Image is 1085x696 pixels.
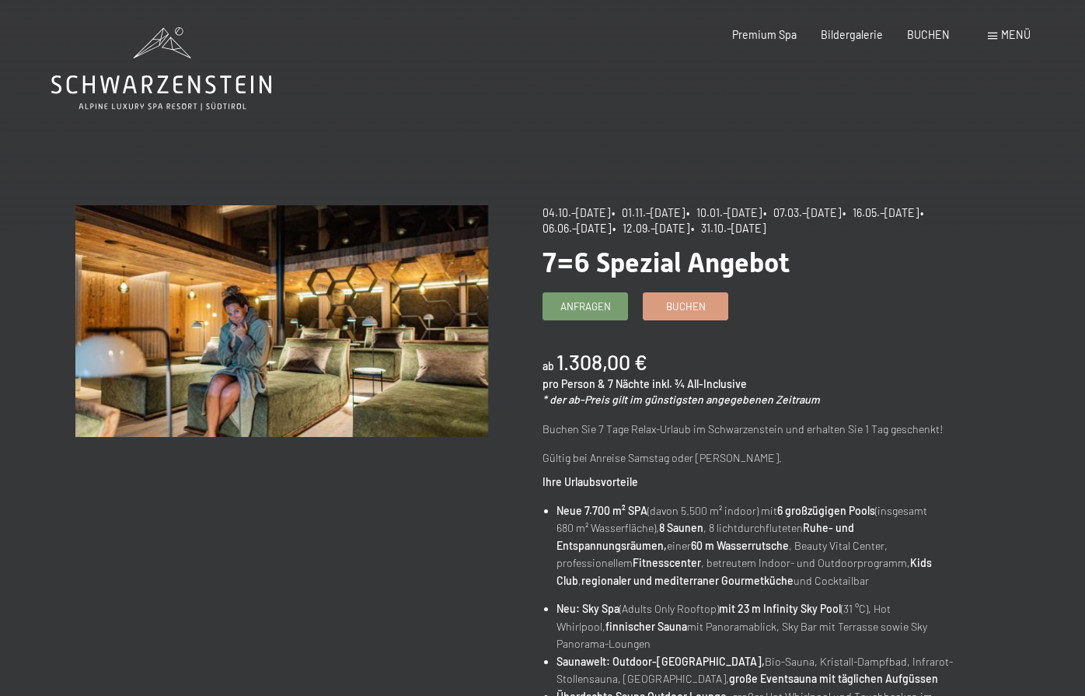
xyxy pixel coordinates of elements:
[1001,28,1031,41] span: Menü
[821,28,883,41] a: Bildergalerie
[691,222,766,235] span: • 31.10.–[DATE]
[843,206,919,219] span: • 16.05.–[DATE]
[542,359,554,372] span: ab
[763,206,841,219] span: • 07.03.–[DATE]
[556,602,619,615] strong: Neu: Sky Spa
[75,205,487,437] img: 7=6 Spezial Angebot
[542,206,928,235] span: • 06.06.–[DATE]
[542,421,954,439] p: Buchen Sie 7 Tage Relax-Urlaub im Schwarzenstein und erhalten Sie 1 Tag geschenkt!
[666,299,706,313] span: Buchen
[556,600,954,653] li: (Adults Only Rooftop) (31 °C), Hot Whirlpool, mit Panoramablick, Sky Bar mit Terrasse sowie Sky P...
[542,377,605,390] span: pro Person &
[542,206,610,219] span: 04.10.–[DATE]
[777,504,875,517] strong: 6 großzügigen Pools
[542,393,820,406] em: * der ab-Preis gilt im günstigsten angegebenen Zeitraum
[608,377,650,390] span: 7 Nächte
[556,349,647,374] b: 1.308,00 €
[542,247,790,278] span: 7=6 Spezial Angebot
[542,449,954,467] p: Gültig bei Anreise Samstag oder [PERSON_NAME].
[612,222,689,235] span: • 12.09.–[DATE]
[652,377,747,390] span: inkl. ¾ All-Inclusive
[719,602,841,615] strong: mit 23 m Infinity Sky Pool
[581,574,794,587] strong: regionaler und mediterraner Gourmetküche
[686,206,762,219] span: • 10.01.–[DATE]
[605,620,687,633] strong: finnischer Sauna
[543,293,627,319] a: Anfragen
[612,206,685,219] span: • 01.11.–[DATE]
[556,556,932,587] strong: Kids Club
[542,475,638,488] strong: Ihre Urlaubsvorteile
[560,299,611,313] span: Anfragen
[556,653,954,688] li: Bio-Sauna, Kristall-Dampfbad, Infrarot-Stollensauna, [GEOGRAPHIC_DATA],
[729,672,938,685] strong: große Eventsauna mit täglichen Aufgüssen
[659,521,703,534] strong: 8 Saunen
[907,28,950,41] a: BUCHEN
[732,28,797,41] a: Premium Spa
[691,539,789,552] strong: 60 m Wasserrutsche
[633,556,701,569] strong: Fitnesscenter
[556,502,954,590] li: (davon 5.500 m² indoor) mit (insgesamt 680 m² Wasserfläche), , 8 lichtdurchfluteten einer , Beaut...
[556,655,765,668] strong: Saunawelt: Outdoor-[GEOGRAPHIC_DATA],
[644,293,727,319] a: Buchen
[556,521,854,552] strong: Ruhe- und Entspannungsräumen,
[556,504,647,517] strong: Neue 7.700 m² SPA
